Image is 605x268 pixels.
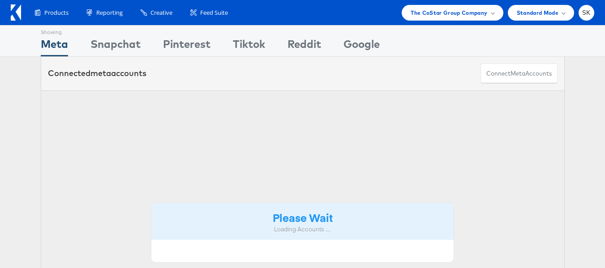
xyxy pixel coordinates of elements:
[41,36,68,56] div: Meta
[150,9,172,17] span: Creative
[41,26,68,36] div: Showing
[273,210,333,225] strong: Please Wait
[163,36,210,56] div: Pinterest
[411,8,487,17] span: The CoStar Group Company
[481,64,558,84] button: ConnectmetaAccounts
[582,10,591,16] span: SK
[158,225,447,234] div: Loading Accounts ....
[44,9,69,17] span: Products
[517,8,558,17] span: Standard Mode
[90,68,111,78] span: meta
[233,36,265,56] div: Tiktok
[287,36,321,56] div: Reddit
[96,9,123,17] span: Reporting
[90,36,141,56] div: Snapchat
[48,68,146,79] div: Connected accounts
[200,9,228,17] span: Feed Suite
[343,36,380,56] div: Google
[511,69,525,78] span: meta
